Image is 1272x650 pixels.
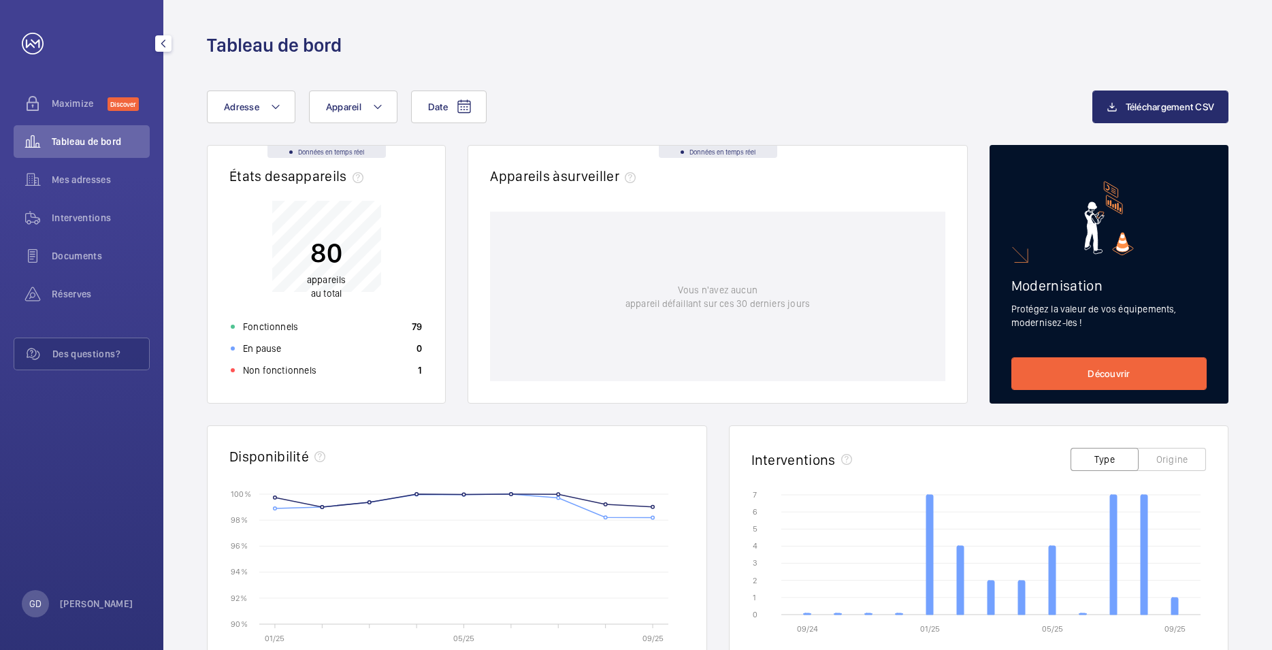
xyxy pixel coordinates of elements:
p: Vous n'avez aucun appareil défaillant sur ces 30 derniers jours [625,283,810,310]
text: 98 % [231,515,248,525]
text: 3 [753,558,757,568]
img: marketing-card.svg [1084,181,1134,255]
text: 09/24 [796,624,817,634]
h2: Appareils à [490,167,641,184]
span: Tableau de bord [52,135,150,148]
a: Découvrir [1011,357,1207,390]
p: GD [29,597,42,611]
text: 7 [753,490,757,500]
p: 79 [412,320,423,334]
text: 05/25 [453,634,474,643]
text: 94 % [231,567,248,576]
div: Données en temps réel [659,146,777,158]
button: Date [411,91,487,123]
span: Des questions? [52,347,149,361]
div: Données en temps réel [267,146,386,158]
text: 6 [753,507,757,517]
text: 09/25 [1164,624,1185,634]
span: Appareil [326,101,361,112]
button: Origine [1138,448,1206,471]
text: 100 % [231,489,251,498]
h2: Disponibilité [229,448,309,465]
h2: Interventions [751,451,836,468]
button: Type [1071,448,1139,471]
text: 01/25 [919,624,939,634]
p: Fonctionnels [243,320,298,334]
p: Protégez la valeur de vos équipements, modernisez-les ! [1011,302,1207,329]
p: 80 [307,235,346,270]
text: 09/25 [642,634,664,643]
text: 5 [753,524,757,534]
p: [PERSON_NAME] [60,597,133,611]
span: Mes adresses [52,173,150,186]
p: 0 [417,342,422,355]
span: Maximize [52,97,108,110]
p: 1 [418,363,422,377]
span: Discover [108,97,139,111]
text: 01/25 [265,634,284,643]
button: Appareil [309,91,397,123]
text: 0 [753,610,757,619]
text: 90 % [231,619,248,628]
button: Téléchargement CSV [1092,91,1229,123]
span: Documents [52,249,150,263]
text: 05/25 [1041,624,1062,634]
text: 92 % [231,593,247,602]
text: 96 % [231,541,248,551]
span: appareils [307,274,346,285]
span: appareils [288,167,369,184]
h1: Tableau de bord [207,33,342,58]
h2: États des [229,167,369,184]
text: 2 [753,576,757,585]
span: Téléchargement CSV [1126,101,1215,112]
p: En pause [243,342,281,355]
h2: Modernisation [1011,277,1207,294]
button: Adresse [207,91,295,123]
span: Réserves [52,287,150,301]
span: Interventions [52,211,150,225]
p: au total [307,273,346,300]
span: surveiller [561,167,641,184]
span: Adresse [224,101,259,112]
span: Date [428,101,448,112]
p: Non fonctionnels [243,363,316,377]
text: 1 [753,593,756,602]
text: 4 [753,541,757,551]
